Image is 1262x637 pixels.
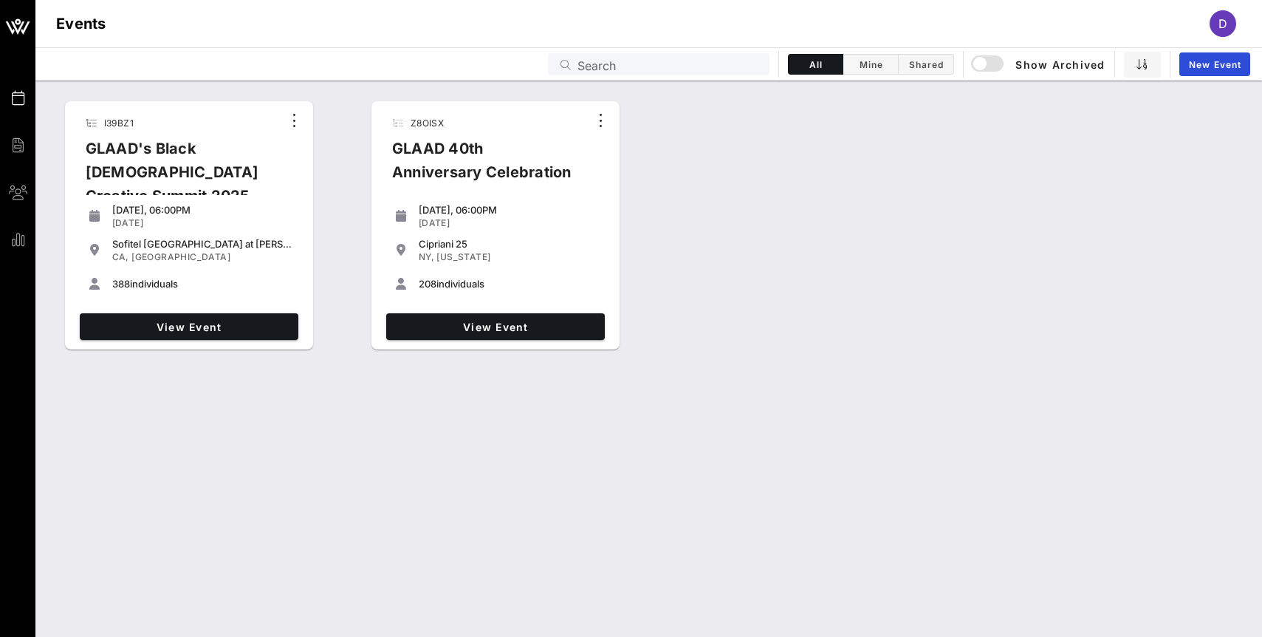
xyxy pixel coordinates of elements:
[131,251,230,262] span: [GEOGRAPHIC_DATA]
[112,204,292,216] div: [DATE], 06:00PM
[436,251,490,262] span: [US_STATE]
[973,55,1105,73] span: Show Archived
[798,59,834,70] span: All
[419,238,599,250] div: Cipriani 25
[386,313,605,340] a: View Event
[1218,16,1227,31] span: D
[112,251,129,262] span: CA,
[104,117,134,129] span: I39BZ1
[80,313,298,340] a: View Event
[1179,52,1250,76] a: New Event
[392,321,599,333] span: View Event
[419,278,599,290] div: individuals
[973,51,1105,78] button: Show Archived
[56,12,106,35] h1: Events
[843,54,899,75] button: Mine
[419,251,434,262] span: NY,
[899,54,954,75] button: Shared
[112,238,292,250] div: Sofitel [GEOGRAPHIC_DATA] at [PERSON_NAME][GEOGRAPHIC_DATA]
[380,137,589,196] div: GLAAD 40th Anniversary Celebration
[1210,10,1236,37] div: D
[112,217,292,229] div: [DATE]
[74,137,282,219] div: GLAAD's Black [DEMOGRAPHIC_DATA] Creative Summit 2025
[419,204,599,216] div: [DATE], 06:00PM
[411,117,444,129] span: Z8OISX
[419,217,599,229] div: [DATE]
[852,59,889,70] span: Mine
[788,54,843,75] button: All
[908,59,944,70] span: Shared
[1188,59,1241,70] span: New Event
[112,278,292,290] div: individuals
[86,321,292,333] span: View Event
[419,278,436,290] span: 208
[112,278,130,290] span: 388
